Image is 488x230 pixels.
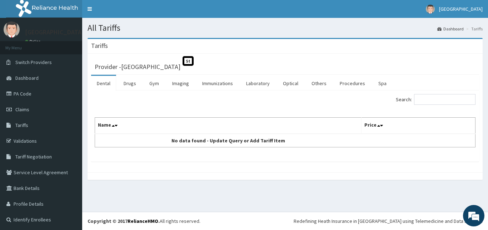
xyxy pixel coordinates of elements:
[414,94,475,105] input: Search:
[95,64,180,70] h3: Provider - [GEOGRAPHIC_DATA]
[396,94,475,105] label: Search:
[82,212,488,230] footer: All rights reserved.
[240,76,275,91] a: Laboratory
[15,75,39,81] span: Dashboard
[15,122,28,128] span: Tariffs
[15,153,52,160] span: Tariff Negotiation
[91,76,116,91] a: Dental
[437,26,464,32] a: Dashboard
[88,23,483,33] h1: All Tariffs
[183,56,194,66] span: St
[128,218,158,224] a: RelianceHMO
[25,29,84,35] p: [GEOGRAPHIC_DATA]
[277,76,304,91] a: Optical
[464,26,483,32] li: Tariffs
[294,217,483,225] div: Redefining Heath Insurance in [GEOGRAPHIC_DATA] using Telemedicine and Data Science!
[426,5,435,14] img: User Image
[88,218,160,224] strong: Copyright © 2017 .
[15,59,52,65] span: Switch Providers
[91,43,108,49] h3: Tariffs
[95,134,362,147] td: No data found - Update Query or Add Tariff Item
[144,76,165,91] a: Gym
[373,76,392,91] a: Spa
[439,6,483,12] span: [GEOGRAPHIC_DATA]
[118,76,142,91] a: Drugs
[334,76,371,91] a: Procedures
[95,118,362,134] th: Name
[15,106,29,113] span: Claims
[306,76,332,91] a: Others
[25,39,42,44] a: Online
[361,118,475,134] th: Price
[4,21,20,38] img: User Image
[166,76,195,91] a: Imaging
[196,76,239,91] a: Immunizations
